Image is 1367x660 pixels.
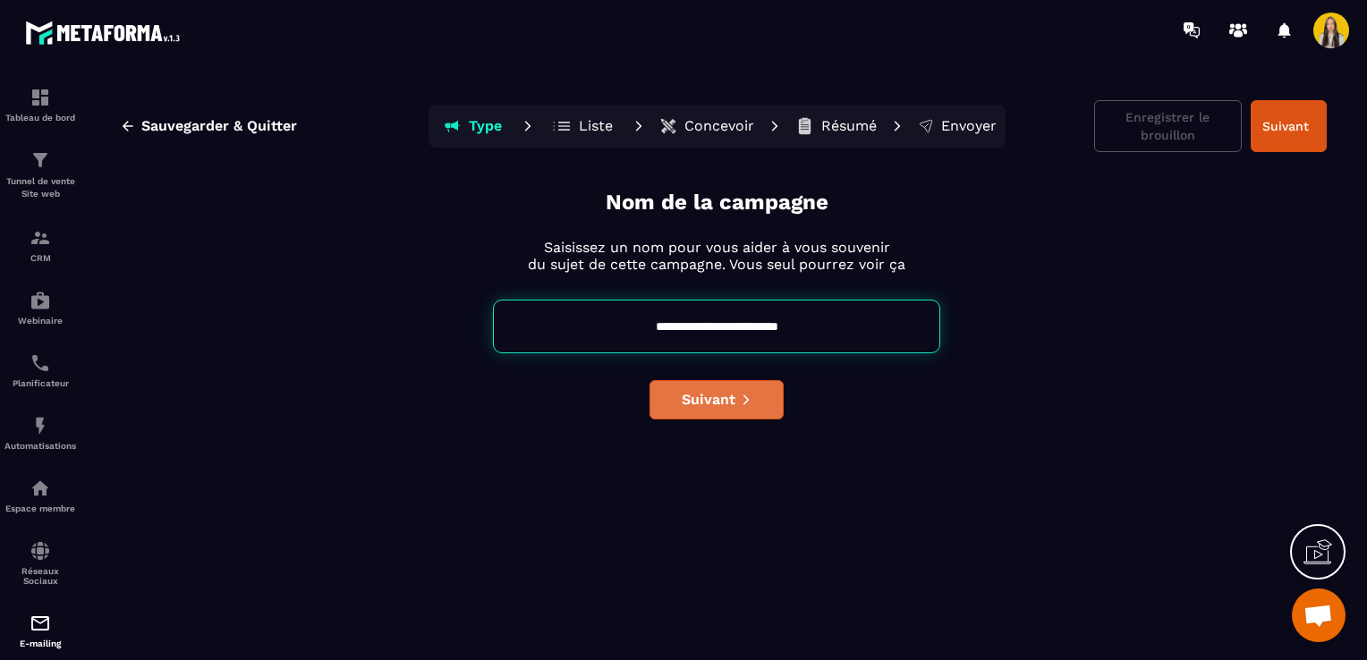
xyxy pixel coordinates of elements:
[30,227,51,249] img: formation
[30,149,51,171] img: formation
[30,290,51,311] img: automations
[30,415,51,436] img: automations
[432,108,513,144] button: Type
[30,613,51,634] img: email
[684,117,754,135] p: Concevoir
[682,391,735,409] span: Suivant
[106,110,310,142] button: Sauvegarder & Quitter
[30,352,51,374] img: scheduler
[941,117,997,135] p: Envoyer
[30,478,51,499] img: automations
[4,464,76,527] a: automationsautomationsEspace membre
[4,402,76,464] a: automationsautomationsAutomatisations
[4,566,76,586] p: Réseaux Sociaux
[654,108,760,144] button: Concevoir
[913,108,1002,144] button: Envoyer
[25,16,186,49] img: logo
[4,214,76,276] a: formationformationCRM
[30,87,51,108] img: formation
[4,441,76,451] p: Automatisations
[543,108,624,144] button: Liste
[1292,588,1346,642] div: Ouvrir le chat
[4,527,76,599] a: social-networksocial-networkRéseaux Sociaux
[4,73,76,136] a: formationformationTableau de bord
[469,117,502,135] p: Type
[790,108,882,144] button: Résumé
[4,339,76,402] a: schedulerschedulerPlanificateur
[579,117,613,135] p: Liste
[4,378,76,388] p: Planificateur
[650,380,784,419] button: Suivant
[4,253,76,263] p: CRM
[30,540,51,562] img: social-network
[4,316,76,326] p: Webinaire
[821,117,877,135] p: Résumé
[528,239,905,273] p: Saisissez un nom pour vous aider à vous souvenir du sujet de cette campagne. Vous seul pourrez vo...
[4,136,76,214] a: formationformationTunnel de vente Site web
[4,175,76,200] p: Tunnel de vente Site web
[141,117,297,135] span: Sauvegarder & Quitter
[4,113,76,123] p: Tableau de bord
[606,188,828,217] p: Nom de la campagne
[1251,100,1327,152] button: Suivant
[4,276,76,339] a: automationsautomationsWebinaire
[4,503,76,513] p: Espace membre
[4,639,76,648] p: E-mailing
